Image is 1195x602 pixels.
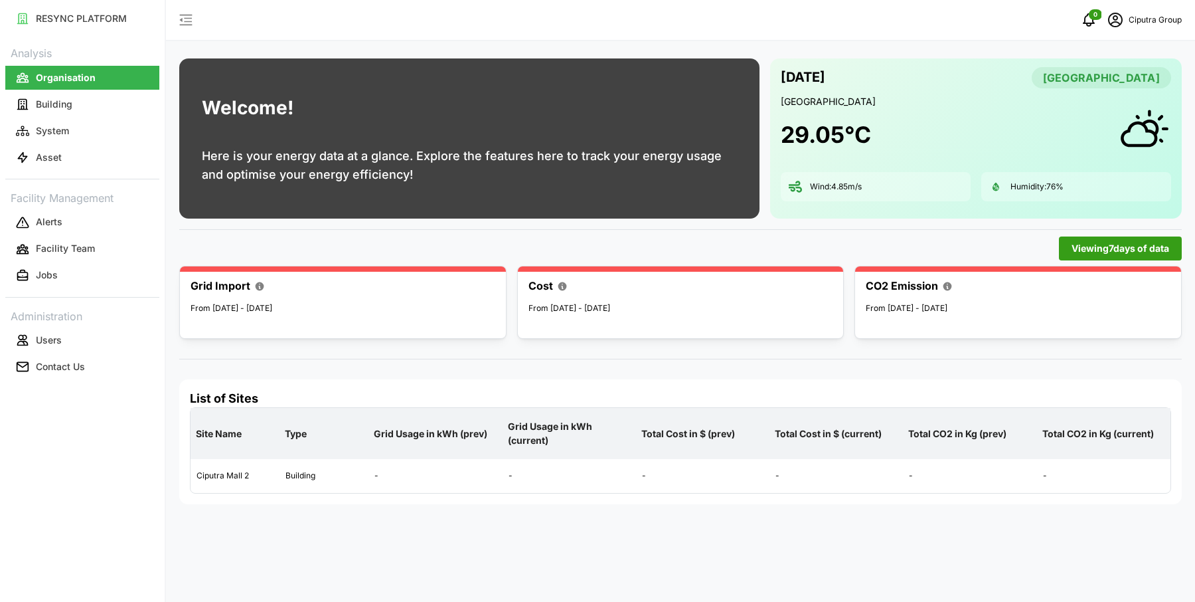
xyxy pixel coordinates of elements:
p: Site Name [193,417,277,451]
button: RESYNC PLATFORM [5,7,159,31]
p: Administration [5,306,159,325]
p: Analysis [5,43,159,62]
a: Building [5,91,159,118]
span: 0 [1093,10,1097,19]
p: Total Cost in $ (prev) [639,417,767,451]
span: Viewing 7 days of data [1072,237,1169,260]
p: Users [36,334,62,347]
p: [GEOGRAPHIC_DATA] [781,95,1171,108]
a: Users [5,327,159,353]
p: Total CO2 in Kg (current) [1040,417,1168,451]
button: Organisation [5,66,159,90]
button: Alerts [5,211,159,235]
button: Viewing7days of data [1059,237,1182,260]
p: Grid Import [191,278,250,294]
button: Users [5,328,159,352]
div: - [369,460,501,492]
p: Facility Management [5,187,159,207]
a: Asset [5,144,159,171]
a: System [5,118,159,144]
div: - [637,460,769,492]
div: - [770,460,902,492]
p: Total CO2 in Kg (prev) [906,417,1034,451]
p: Wind: 4.85 m/s [810,181,862,193]
a: Organisation [5,64,159,91]
div: - [904,460,1036,492]
a: RESYNC PLATFORM [5,5,159,32]
div: - [503,460,635,492]
p: RESYNC PLATFORM [36,12,127,25]
p: Total Cost in $ (current) [772,417,900,451]
button: Contact Us [5,355,159,379]
button: Jobs [5,264,159,288]
p: From [DATE] - [DATE] [528,302,833,315]
h1: 29.05 °C [781,120,871,150]
button: System [5,119,159,143]
p: Grid Usage in kWh (prev) [371,417,499,451]
p: Humidity: 76 % [1010,181,1064,193]
p: Contact Us [36,360,85,373]
p: System [36,124,69,138]
p: Ciputra Group [1129,14,1182,27]
p: Organisation [36,71,96,84]
span: [GEOGRAPHIC_DATA] [1043,68,1160,88]
p: Cost [528,278,553,294]
p: From [DATE] - [DATE] [866,302,1170,315]
p: Jobs [36,268,58,282]
button: schedule [1102,7,1129,33]
a: Alerts [5,209,159,236]
button: Facility Team [5,237,159,261]
a: Facility Team [5,236,159,262]
p: CO2 Emission [866,278,938,294]
a: Jobs [5,262,159,289]
button: Asset [5,146,159,169]
p: Type [282,417,366,451]
p: Here is your energy data at a glance. Explore the features here to track your energy usage and op... [202,147,737,184]
h4: List of Sites [190,390,1171,407]
h1: Welcome! [202,94,293,122]
p: Facility Team [36,242,95,255]
a: Contact Us [5,353,159,380]
p: From [DATE] - [DATE] [191,302,495,315]
button: notifications [1075,7,1102,33]
p: Alerts [36,215,62,229]
div: Ciputra Mall 2 [191,460,279,492]
p: Grid Usage in kWh (current) [505,409,633,458]
p: Building [36,98,72,111]
div: - [1038,460,1170,492]
div: Building [280,460,368,492]
button: Building [5,92,159,116]
p: Asset [36,151,62,164]
p: [DATE] [781,66,825,88]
